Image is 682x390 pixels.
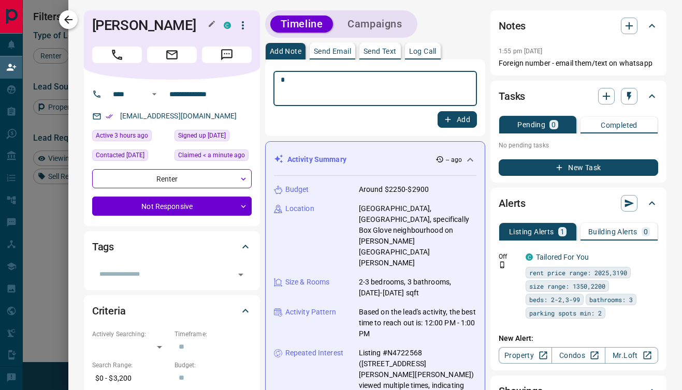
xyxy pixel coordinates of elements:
[92,361,169,370] p: Search Range:
[147,47,197,63] span: Email
[509,228,554,235] p: Listing Alerts
[409,48,437,55] p: Log Call
[96,150,144,160] span: Contacted [DATE]
[106,113,113,120] svg: Email Verified
[92,238,114,255] h2: Tags
[499,261,506,268] svg: Push Notification Only
[314,48,351,55] p: Send Email
[499,347,552,364] a: Property
[285,348,343,358] p: Repeated Interest
[285,277,330,288] p: Size & Rooms
[438,111,477,128] button: Add
[92,149,169,164] div: Thu Apr 27 2023
[499,191,658,216] div: Alerts
[92,370,169,387] p: $0 - $3,200
[601,122,637,129] p: Completed
[359,203,476,268] p: [GEOGRAPHIC_DATA], [GEOGRAPHIC_DATA], specifically Box Glove neighbourhood on [PERSON_NAME][GEOGR...
[92,234,252,259] div: Tags
[364,48,397,55] p: Send Text
[92,329,169,339] p: Actively Searching:
[178,150,245,160] span: Claimed < a minute ago
[92,130,169,144] div: Sun Sep 14 2025
[337,16,412,33] button: Campaigns
[92,169,252,188] div: Renter
[224,22,231,29] div: condos.ca
[499,48,543,55] p: 1:55 pm [DATE]
[285,203,314,214] p: Location
[359,307,476,339] p: Based on the lead's activity, the best time to reach out is: 12:00 PM - 1:00 PM
[499,195,526,212] h2: Alerts
[552,121,556,128] p: 0
[270,16,333,33] button: Timeline
[285,307,336,318] p: Activity Pattern
[588,228,637,235] p: Building Alerts
[274,150,476,169] div: Activity Summary-- ago
[499,84,658,109] div: Tasks
[499,333,658,344] p: New Alert:
[499,58,658,69] p: Foreign number - email them/text on whatsapp
[529,308,602,318] span: parking spots min: 2
[529,267,627,278] span: rent price range: 2025,3190
[92,303,126,319] h2: Criteria
[270,48,301,55] p: Add Note
[359,277,476,298] p: 2-3 bedrooms, 3 bathrooms, [DATE]-[DATE] sqft
[148,88,161,100] button: Open
[175,361,252,370] p: Budget:
[499,88,525,104] h2: Tasks
[287,154,346,165] p: Activity Summary
[175,130,252,144] div: Thu Apr 27 2023
[499,138,658,153] p: No pending tasks
[517,121,545,128] p: Pending
[529,294,580,305] span: beds: 2-2,3-99
[178,130,226,141] span: Signed up [DATE]
[359,184,429,195] p: Around $2250-$2900
[92,17,208,34] h1: [PERSON_NAME]
[202,47,252,63] span: Message
[499,18,526,34] h2: Notes
[285,184,309,195] p: Budget
[120,112,237,120] a: [EMAIL_ADDRESS][DOMAIN_NAME]
[92,47,142,63] span: Call
[526,253,533,261] div: condos.ca
[499,252,519,261] p: Off
[234,267,248,282] button: Open
[92,197,252,216] div: Not Responsive
[605,347,658,364] a: Mr.Loft
[560,228,564,235] p: 1
[175,329,252,339] p: Timeframe:
[644,228,648,235] p: 0
[499,159,658,176] button: New Task
[552,347,605,364] a: Condos
[96,130,148,141] span: Active 3 hours ago
[499,13,658,38] div: Notes
[92,298,252,323] div: Criteria
[529,281,605,291] span: size range: 1350,2200
[446,155,462,164] p: -- ago
[589,294,633,305] span: bathrooms: 3
[175,149,252,164] div: Mon Sep 15 2025
[536,253,589,261] a: Tailored For You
